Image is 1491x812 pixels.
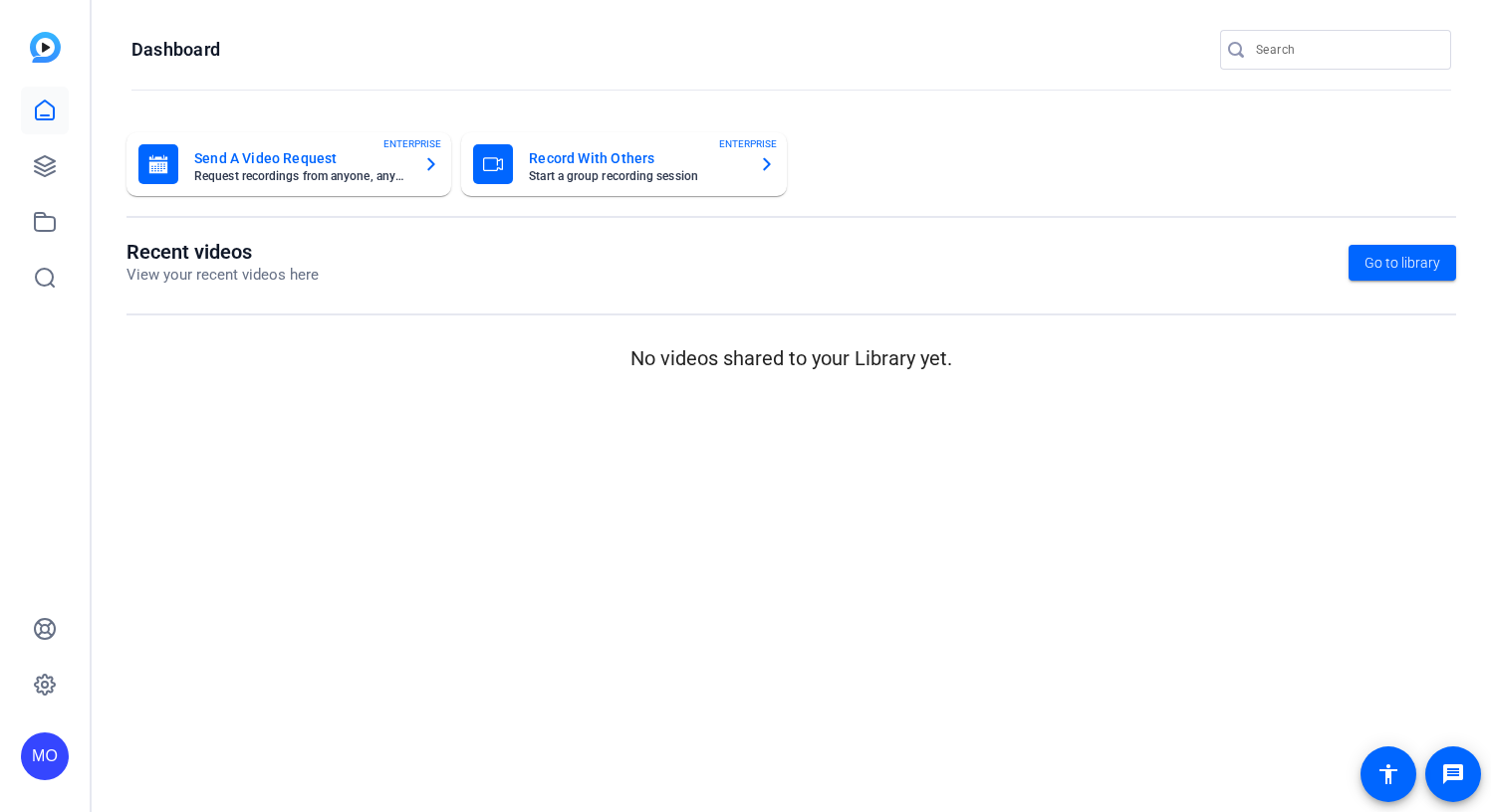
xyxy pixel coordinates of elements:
p: No videos shared to your Library yet. [126,343,1456,373]
button: Send A Video RequestRequest recordings from anyone, anywhereENTERPRISE [126,132,451,196]
mat-icon: accessibility [1376,762,1400,786]
p: View your recent videos here [126,264,319,287]
mat-card-subtitle: Start a group recording session [529,170,742,182]
h1: Dashboard [131,38,220,62]
button: Record With OthersStart a group recording sessionENTERPRISE [461,132,786,196]
a: Go to library [1349,245,1456,281]
input: Search [1256,38,1435,62]
mat-icon: message [1441,762,1465,786]
span: ENTERPRISE [383,136,441,151]
span: Go to library [1365,253,1440,274]
span: ENTERPRISE [719,136,777,151]
img: blue-gradient.svg [30,32,61,63]
h1: Recent videos [126,240,319,264]
mat-card-subtitle: Request recordings from anyone, anywhere [194,170,407,182]
mat-card-title: Record With Others [529,146,742,170]
mat-card-title: Send A Video Request [194,146,407,170]
div: MO [21,732,69,780]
